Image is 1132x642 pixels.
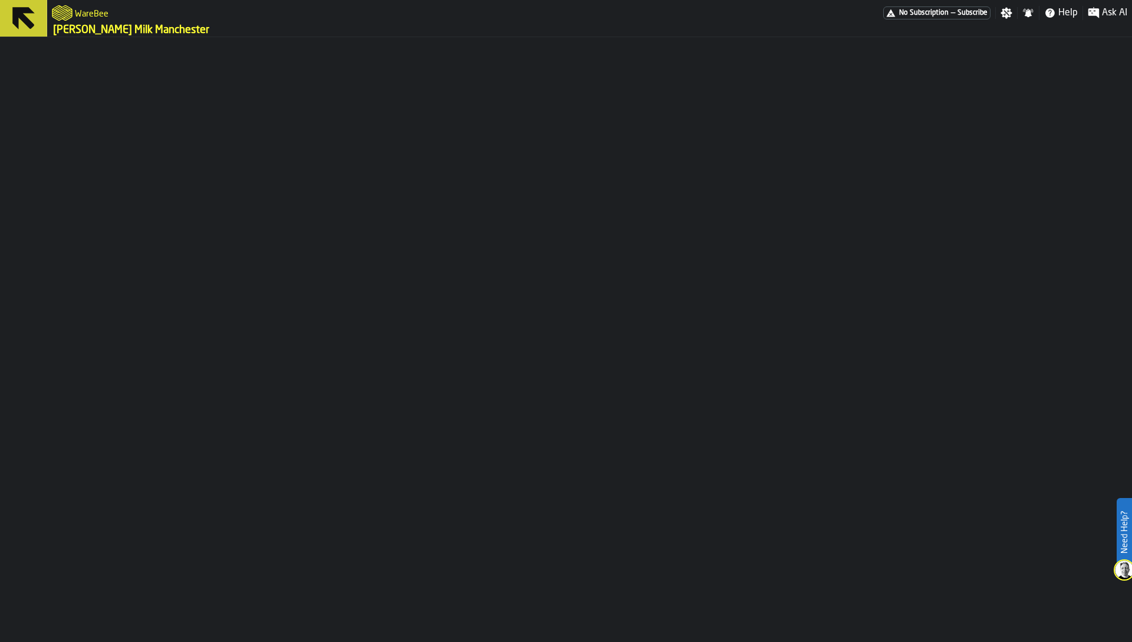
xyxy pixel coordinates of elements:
label: button-toggle-Notifications [1018,7,1039,19]
a: link-to-/wh/i/b09612b5-e9f1-4a3a-b0a4-784729d61419/pricing/ [883,6,990,19]
span: No Subscription [899,9,949,17]
h2: Sub Title [75,7,108,19]
a: link-to-/wh/i/b09612b5-e9f1-4a3a-b0a4-784729d61419 [53,24,209,37]
label: button-toggle-Ask AI [1083,6,1132,20]
span: Ask AI [1102,6,1127,20]
label: button-toggle-Settings [996,7,1017,19]
label: button-toggle-Help [1039,6,1082,20]
span: — [951,9,955,17]
span: Help [1058,6,1078,20]
div: Menu Subscription [883,6,990,19]
a: logo-header [52,2,73,24]
nav: Breadcrumb [52,24,590,37]
span: Subscribe [957,9,988,17]
label: Need Help? [1118,499,1131,565]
